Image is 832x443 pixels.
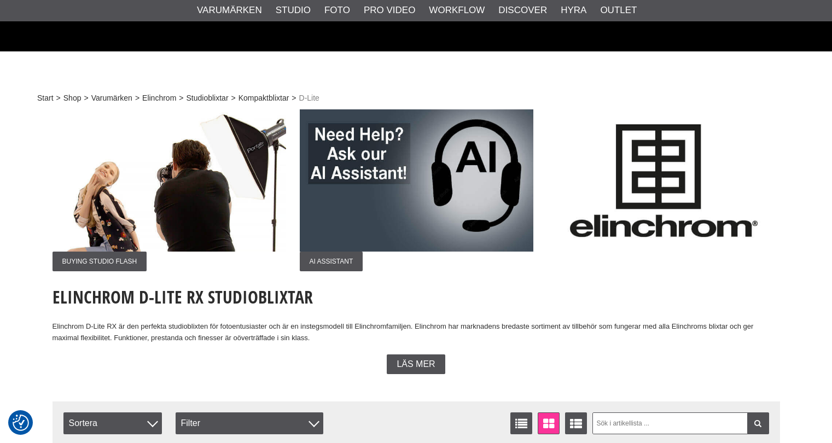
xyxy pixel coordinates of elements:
h1: Elinchrom D-Lite RX Studioblixtar [53,285,780,309]
span: Buying Studio Flash [53,252,147,271]
a: Studio [276,3,311,18]
a: Outlet [600,3,637,18]
a: Pro Video [364,3,415,18]
a: Listvisning [510,412,532,434]
a: Workflow [429,3,485,18]
p: Elinchrom D-Lite RX är den perfekta studioblixten för fotoentusiaster och är en instegsmodell til... [53,321,780,344]
a: Varumärken [197,3,262,18]
input: Sök i artikellista ... [592,412,769,434]
span: > [135,92,139,104]
a: Filtrera [747,412,769,434]
a: Hyra [561,3,586,18]
a: Shop [63,92,82,104]
img: Revisit consent button [13,415,29,431]
button: Samtyckesinställningar [13,413,29,433]
div: Filter [176,412,323,434]
a: Elinchrom [142,92,176,104]
a: Kompaktblixtar [238,92,289,104]
span: D-Lite [299,92,319,104]
span: > [56,92,61,104]
span: > [179,92,183,104]
img: Annons:003 ban-elin-logga.jpg [547,109,781,252]
span: > [231,92,236,104]
span: > [84,92,88,104]
span: > [292,92,296,104]
span: Läs mer [397,359,435,369]
a: Fönstervisning [538,412,560,434]
span: Sortera [63,412,162,434]
a: Discover [498,3,547,18]
a: Foto [324,3,350,18]
a: Annons:002 ban-elin-dlite-001.jpgBuying Studio Flash [53,109,286,271]
a: Studioblixtar [187,92,229,104]
span: AI Assistant [300,252,363,271]
a: Utökad listvisning [565,412,587,434]
img: Annons:002 ban-elin-dlite-001.jpg [53,109,286,252]
a: Start [37,92,54,104]
a: Varumärken [91,92,132,104]
a: Annons:001 ban-elin-AIelin.jpgAI Assistant [300,109,533,271]
img: Annons:001 ban-elin-AIelin.jpg [300,109,533,252]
